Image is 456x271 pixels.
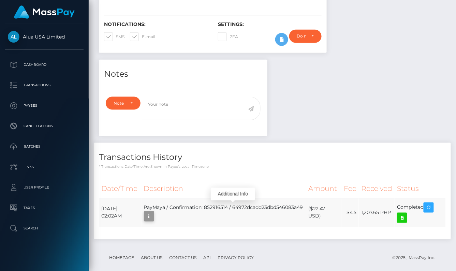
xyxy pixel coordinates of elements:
[104,32,124,41] label: SMS
[106,97,141,110] button: Note Type
[5,159,84,176] a: Links
[5,56,84,73] a: Dashboard
[99,198,142,227] td: [DATE] 02:02AM
[297,33,306,39] div: Do not require
[99,164,446,169] p: * Transactions date/time are shown in payee's local timezone
[142,180,306,198] th: Description
[130,32,155,41] label: E-mail
[393,254,441,262] div: © 2025 , MassPay Inc.
[142,198,306,227] td: PayMaya / Confirmation: 852916514 / 64972dcadd23dbd546083a49
[5,118,84,135] a: Cancellations
[218,21,322,27] h6: Settings:
[99,180,142,198] th: Date/Time
[99,151,446,163] h4: Transactions History
[218,32,238,41] label: 2FA
[306,180,341,198] th: Amount
[341,198,359,227] td: $4.5
[359,180,395,198] th: Received
[5,77,84,94] a: Transactions
[8,101,81,111] p: Payees
[8,162,81,172] p: Links
[201,253,214,263] a: API
[5,179,84,196] a: User Profile
[166,253,199,263] a: Contact Us
[114,101,125,106] div: Note Type
[8,31,19,43] img: Alua USA Limited
[341,180,359,198] th: Fee
[395,180,446,198] th: Status
[14,5,75,19] img: MassPay Logo
[215,253,256,263] a: Privacy Policy
[5,138,84,155] a: Batches
[8,203,81,213] p: Taxes
[289,30,322,43] button: Do not require
[106,253,137,263] a: Homepage
[5,97,84,114] a: Payees
[5,220,84,237] a: Search
[8,80,81,90] p: Transactions
[138,253,165,263] a: About Us
[8,223,81,234] p: Search
[359,198,395,227] td: 1,207.65 PHP
[5,34,84,40] span: Alua USA Limited
[8,182,81,193] p: User Profile
[211,188,255,200] div: Additional Info
[8,121,81,131] p: Cancellations
[8,141,81,152] p: Batches
[395,198,446,227] td: Completed
[104,21,208,27] h6: Notifications:
[306,198,341,227] td: ($22.47 USD)
[8,60,81,70] p: Dashboard
[104,68,262,80] h4: Notes
[5,199,84,216] a: Taxes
